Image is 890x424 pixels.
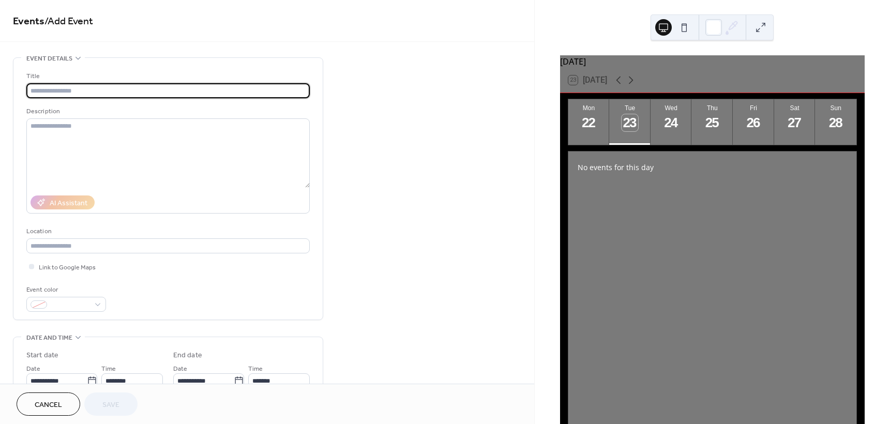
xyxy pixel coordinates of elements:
span: Date and time [26,332,72,343]
button: Thu25 [691,99,733,145]
button: Wed24 [651,99,692,145]
button: Mon22 [568,99,610,145]
div: 27 [786,114,803,131]
span: Time [101,364,116,374]
div: 24 [662,114,680,131]
span: Date [173,364,187,374]
div: End date [173,350,202,361]
span: Event details [26,53,72,64]
div: Sun [818,104,853,112]
div: No events for this day [569,155,855,179]
div: Event color [26,284,104,295]
div: Title [26,71,308,82]
button: Tue23 [609,99,651,145]
div: [DATE] [560,55,865,68]
div: 25 [704,114,721,131]
div: Location [26,226,308,237]
div: 22 [580,114,597,131]
div: Start date [26,350,58,361]
span: Time [248,364,263,374]
span: Cancel [35,400,62,411]
div: Wed [654,104,689,112]
div: Sat [777,104,812,112]
div: 23 [622,114,639,131]
button: Sun28 [815,99,856,145]
div: Description [26,106,308,117]
button: Sat27 [774,99,816,145]
span: Link to Google Maps [39,262,96,273]
span: / Add Event [44,11,93,32]
div: 26 [745,114,762,131]
a: Events [13,11,44,32]
div: Mon [571,104,607,112]
button: Fri26 [733,99,774,145]
div: Fri [736,104,771,112]
div: Tue [612,104,647,112]
div: 28 [827,114,844,131]
div: Thu [695,104,730,112]
button: Cancel [17,392,80,416]
span: Date [26,364,40,374]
